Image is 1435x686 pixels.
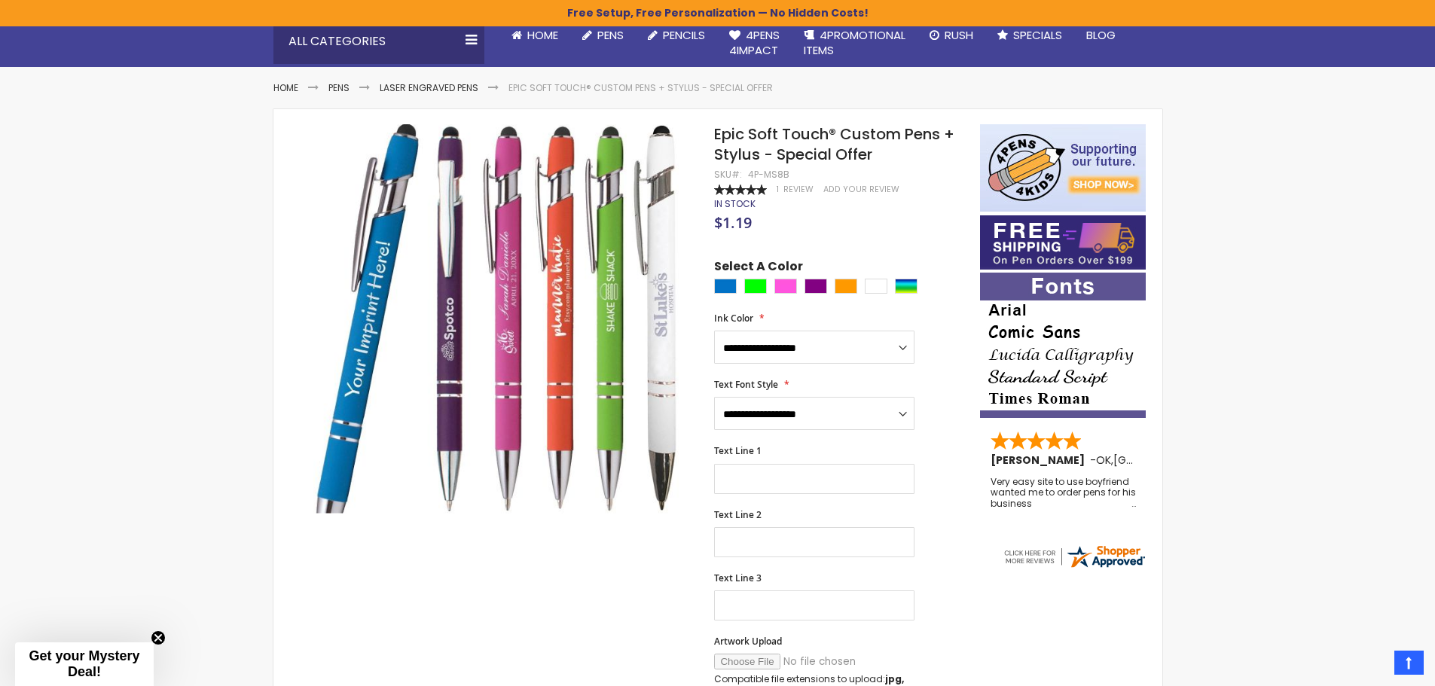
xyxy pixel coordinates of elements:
[714,198,756,210] div: Availability
[527,27,558,43] span: Home
[714,635,782,648] span: Artwork Upload
[774,279,797,294] div: Pink
[895,279,917,294] div: Assorted
[714,378,778,391] span: Text Font Style
[792,19,917,68] a: 4PROMOTIONALITEMS
[823,184,899,195] a: Add Your Review
[714,197,756,210] span: In stock
[917,19,985,52] a: Rush
[748,169,789,181] div: 4P-MS8b
[783,184,814,195] span: Review
[499,19,570,52] a: Home
[805,279,827,294] div: Purple
[29,648,139,679] span: Get your Mystery Deal!
[714,279,737,294] div: Blue Light
[1074,19,1128,52] a: Blog
[1311,645,1435,686] iframe: Google Customer Reviews
[151,630,166,645] button: Close teaser
[1096,453,1111,468] span: OK
[380,81,478,94] a: Laser Engraved Pens
[714,168,742,181] strong: SKU
[1002,560,1146,573] a: 4pens.com certificate URL
[991,453,1090,468] span: [PERSON_NAME]
[597,27,624,43] span: Pens
[865,279,887,294] div: White
[273,81,298,94] a: Home
[328,81,350,94] a: Pens
[714,508,762,521] span: Text Line 2
[1002,543,1146,570] img: 4pens.com widget logo
[1090,453,1224,468] span: - ,
[304,123,695,514] img: Epic Soft Touch® Custom Pens + Stylus - Special Offer
[714,572,762,584] span: Text Line 3
[744,279,767,294] div: Lime Green
[980,273,1146,418] img: font-personalization-examples
[1013,27,1062,43] span: Specials
[985,19,1074,52] a: Specials
[980,215,1146,270] img: Free shipping on orders over $199
[714,312,753,325] span: Ink Color
[15,642,154,686] div: Get your Mystery Deal!Close teaser
[804,27,905,58] span: 4PROMOTIONAL ITEMS
[729,27,780,58] span: 4Pens 4impact
[945,27,973,43] span: Rush
[1086,27,1116,43] span: Blog
[570,19,636,52] a: Pens
[714,212,752,233] span: $1.19
[980,124,1146,212] img: 4pens 4 kids
[508,82,773,94] li: Epic Soft Touch® Custom Pens + Stylus - Special Offer
[777,184,779,195] span: 1
[714,184,767,195] div: 100%
[273,19,484,64] div: All Categories
[636,19,717,52] a: Pencils
[714,258,803,279] span: Select A Color
[714,444,762,457] span: Text Line 1
[1113,453,1224,468] span: [GEOGRAPHIC_DATA]
[991,477,1137,509] div: Very easy site to use boyfriend wanted me to order pens for his business
[717,19,792,68] a: 4Pens4impact
[835,279,857,294] div: Orange
[663,27,705,43] span: Pencils
[714,123,954,165] span: Epic Soft Touch® Custom Pens + Stylus - Special Offer
[777,184,816,195] a: 1 Review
